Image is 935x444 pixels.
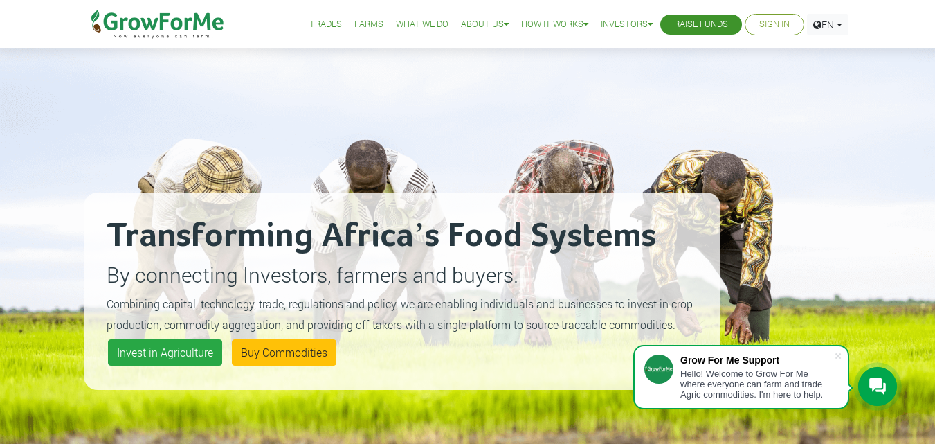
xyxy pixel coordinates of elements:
[807,14,848,35] a: EN
[601,17,653,32] a: Investors
[232,339,336,366] a: Buy Commodities
[680,355,834,366] div: Grow For Me Support
[521,17,588,32] a: How it Works
[107,296,693,332] small: Combining capital, technology, trade, regulations and policy, we are enabling individuals and bus...
[309,17,342,32] a: Trades
[396,17,448,32] a: What We Do
[759,17,790,32] a: Sign In
[461,17,509,32] a: About Us
[107,215,698,257] h2: Transforming Africa’s Food Systems
[680,368,834,400] div: Hello! Welcome to Grow For Me where everyone can farm and trade Agric commodities. I'm here to help.
[674,17,728,32] a: Raise Funds
[108,339,222,366] a: Invest in Agriculture
[107,259,698,290] p: By connecting Investors, farmers and buyers.
[354,17,383,32] a: Farms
